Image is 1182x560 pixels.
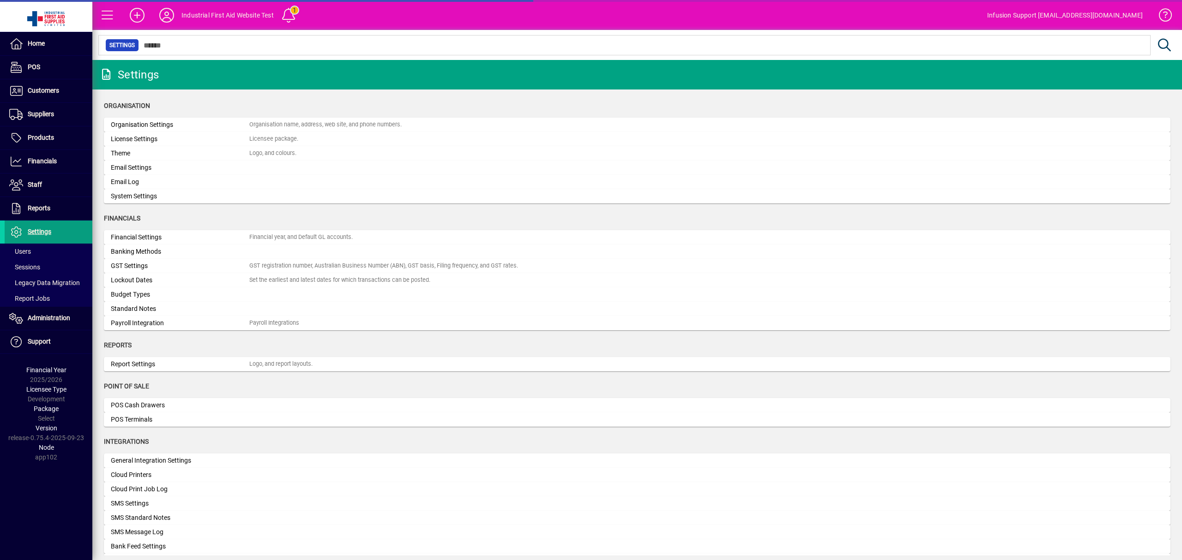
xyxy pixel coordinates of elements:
[104,382,149,390] span: Point of Sale
[111,304,249,314] div: Standard Notes
[104,230,1170,244] a: Financial SettingsFinancial year, and Default GL accounts.
[111,163,249,173] div: Email Settings
[39,444,54,451] span: Node
[987,8,1143,23] div: Infusion Support [EMAIL_ADDRESS][DOMAIN_NAME]
[104,118,1170,132] a: Organisation SettingsOrganisation name, address, web site, and phone numbers.
[111,359,249,369] div: Report Settings
[111,527,249,537] div: SMS Message Log
[181,8,274,23] div: Industrial First Aid Website Test
[5,56,92,79] a: POS
[104,273,1170,287] a: Lockout DatesSet the earliest and latest dates for which transactions can be posted.
[5,103,92,126] a: Suppliers
[5,126,92,149] a: Products
[111,177,249,187] div: Email Log
[109,41,135,50] span: Settings
[104,287,1170,302] a: Budget Types
[5,307,92,330] a: Administration
[111,134,249,144] div: License Settings
[104,244,1170,259] a: Banking Methods
[122,7,152,24] button: Add
[104,302,1170,316] a: Standard Notes
[9,279,80,286] span: Legacy Data Migration
[104,341,132,349] span: Reports
[111,415,249,424] div: POS Terminals
[5,150,92,173] a: Financials
[104,482,1170,496] a: Cloud Print Job Log
[5,275,92,291] a: Legacy Data Migration
[104,132,1170,146] a: License SettingsLicensee package.
[5,291,92,306] a: Report Jobs
[104,525,1170,539] a: SMS Message Log
[104,539,1170,554] a: Bank Feed Settings
[111,318,249,328] div: Payroll Integration
[111,149,249,158] div: Theme
[28,157,57,165] span: Financials
[5,173,92,197] a: Staff
[111,191,249,201] div: System Settings
[111,513,249,523] div: SMS Standard Notes
[249,360,313,369] div: Logo, and report layouts.
[104,511,1170,525] a: SMS Standard Notes
[5,259,92,275] a: Sessions
[249,319,299,328] div: Payroll Integrations
[28,204,50,212] span: Reports
[1152,2,1170,32] a: Knowledge Base
[104,468,1170,482] a: Cloud Printers
[104,357,1170,371] a: Report SettingsLogo, and report layouts.
[249,149,296,158] div: Logo, and colours.
[28,40,45,47] span: Home
[111,542,249,551] div: Bank Feed Settings
[104,398,1170,412] a: POS Cash Drawers
[104,146,1170,161] a: ThemeLogo, and colours.
[111,499,249,508] div: SMS Settings
[28,63,40,71] span: POS
[104,438,149,445] span: Integrations
[9,295,50,302] span: Report Jobs
[5,32,92,55] a: Home
[111,261,249,271] div: GST Settings
[249,135,298,143] div: Licensee package.
[104,102,150,109] span: Organisation
[111,470,249,480] div: Cloud Printers
[5,197,92,220] a: Reports
[111,232,249,242] div: Financial Settings
[28,87,59,94] span: Customers
[28,134,54,141] span: Products
[111,456,249,465] div: General Integration Settings
[5,244,92,259] a: Users
[104,316,1170,330] a: Payroll IntegrationPayroll Integrations
[111,484,249,494] div: Cloud Print Job Log
[5,79,92,102] a: Customers
[111,275,249,285] div: Lockout Dates
[111,400,249,410] div: POS Cash Drawers
[28,110,54,118] span: Suppliers
[26,386,66,393] span: Licensee Type
[104,496,1170,511] a: SMS Settings
[152,7,181,24] button: Profile
[249,233,353,242] div: Financial year, and Default GL accounts.
[104,161,1170,175] a: Email Settings
[249,262,518,270] div: GST registration number, Australian Business Number (ABN), GST basis, Filing frequency, and GST r...
[28,181,42,188] span: Staff
[28,338,51,345] span: Support
[111,290,249,299] div: Budget Types
[9,248,31,255] span: Users
[104,175,1170,189] a: Email Log
[104,412,1170,427] a: POS Terminals
[111,120,249,130] div: Organisation Settings
[26,366,66,374] span: Financial Year
[104,259,1170,273] a: GST SettingsGST registration number, Australian Business Number (ABN), GST basis, Filing frequenc...
[36,424,57,432] span: Version
[99,67,159,82] div: Settings
[111,247,249,256] div: Banking Methods
[34,405,59,412] span: Package
[249,276,430,285] div: Set the earliest and latest dates for which transactions can be posted.
[28,314,70,322] span: Administration
[104,214,140,222] span: Financials
[5,330,92,353] a: Support
[104,189,1170,203] a: System Settings
[104,453,1170,468] a: General Integration Settings
[9,263,40,271] span: Sessions
[249,120,402,129] div: Organisation name, address, web site, and phone numbers.
[28,228,51,235] span: Settings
